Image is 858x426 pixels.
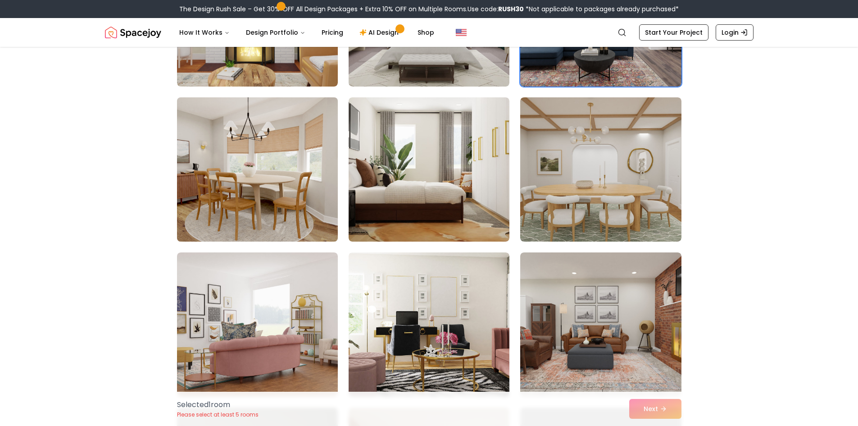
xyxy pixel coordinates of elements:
img: Room room-5 [349,97,509,242]
a: Shop [410,23,441,41]
a: AI Design [352,23,409,41]
a: Login [716,24,754,41]
nav: Main [172,23,441,41]
a: Pricing [314,23,350,41]
div: The Design Rush Sale – Get 30% OFF All Design Packages + Extra 10% OFF on Multiple Rooms. [179,5,679,14]
span: *Not applicable to packages already purchased* [524,5,679,14]
img: Room room-4 [173,94,342,245]
img: Room room-7 [177,252,338,397]
p: Selected 1 room [177,399,259,410]
nav: Global [105,18,754,47]
span: Use code: [468,5,524,14]
img: Spacejoy Logo [105,23,161,41]
b: RUSH30 [498,5,524,14]
a: Spacejoy [105,23,161,41]
p: Please select at least 5 rooms [177,411,259,418]
a: Start Your Project [639,24,708,41]
img: Room room-9 [520,252,681,397]
img: Room room-6 [520,97,681,242]
button: Design Portfolio [239,23,313,41]
button: How It Works [172,23,237,41]
img: United States [456,27,467,38]
img: Room room-8 [349,252,509,397]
